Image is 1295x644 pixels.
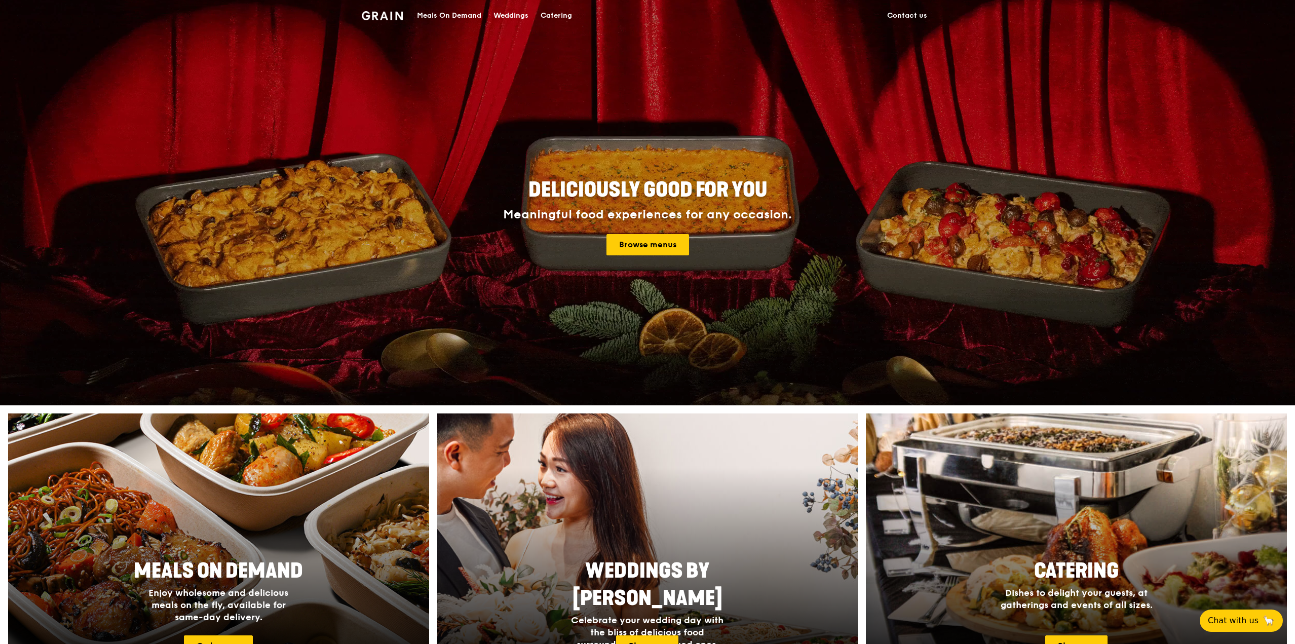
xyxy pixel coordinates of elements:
span: 🦙 [1263,615,1275,627]
div: Weddings [493,1,528,31]
a: Weddings [487,1,535,31]
a: Catering [535,1,578,31]
div: Meaningful food experiences for any occasion. [465,208,830,222]
img: Grain [362,11,403,20]
button: Chat with us🦙 [1200,610,1283,632]
span: Meals On Demand [134,559,303,583]
span: Catering [1034,559,1119,583]
span: Weddings by [PERSON_NAME] [573,559,722,611]
span: Dishes to delight your guests, at gatherings and events of all sizes. [1001,587,1153,611]
a: Contact us [881,1,933,31]
span: Enjoy wholesome and delicious meals on the fly, available for same-day delivery. [148,587,288,623]
a: Browse menus [606,234,689,255]
span: Deliciously good for you [528,178,767,202]
div: Catering [541,1,572,31]
span: Chat with us [1208,615,1259,627]
div: Meals On Demand [417,1,481,31]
